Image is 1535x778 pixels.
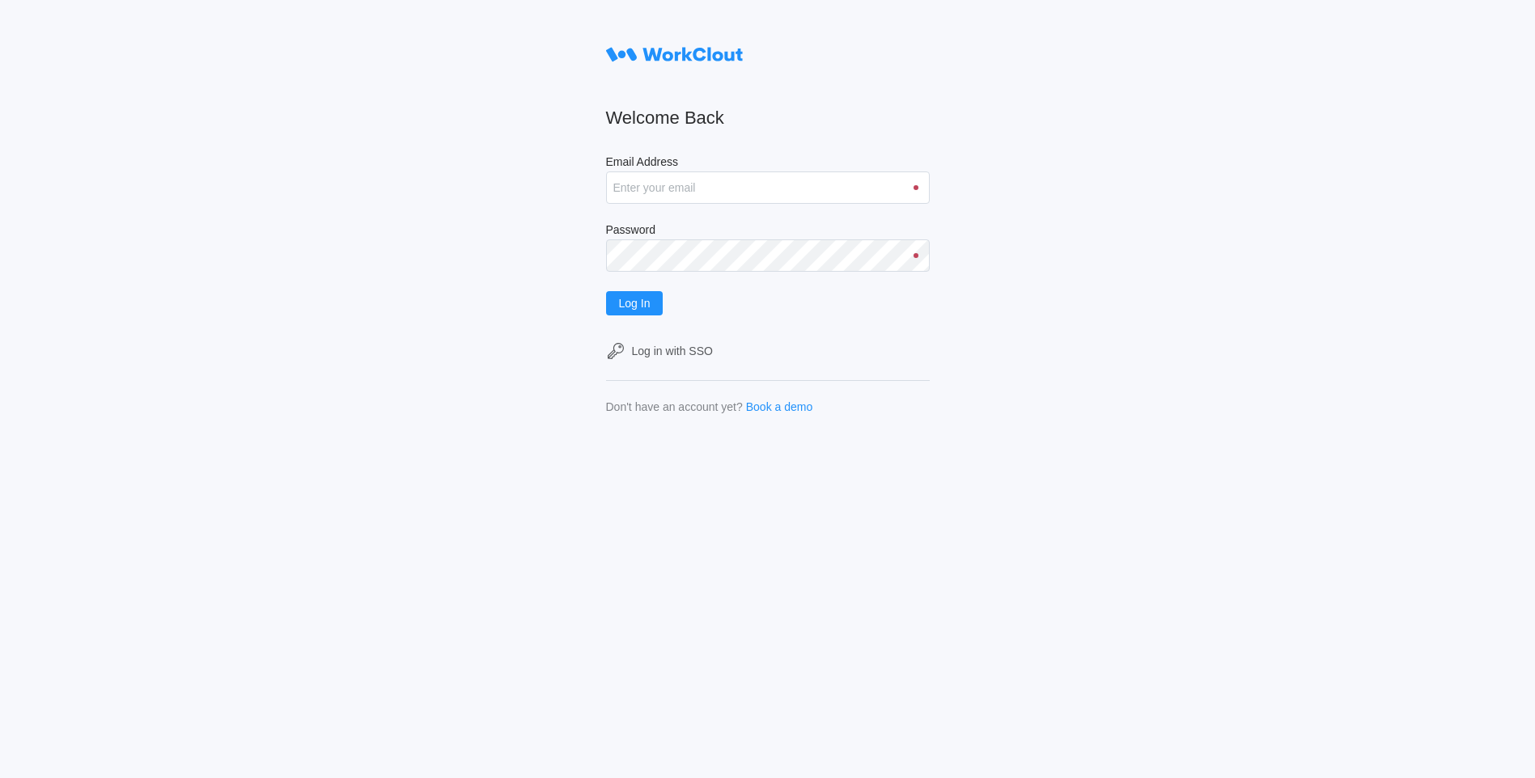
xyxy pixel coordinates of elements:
button: Log In [606,291,664,315]
div: Log in with SSO [632,345,713,357]
div: Don't have an account yet? [606,400,743,413]
span: Log In [619,298,651,309]
label: Password [606,223,930,239]
h2: Welcome Back [606,107,930,129]
label: Email Address [606,155,930,171]
input: Enter your email [606,171,930,204]
a: Book a demo [746,400,813,413]
a: Log in with SSO [606,341,930,361]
